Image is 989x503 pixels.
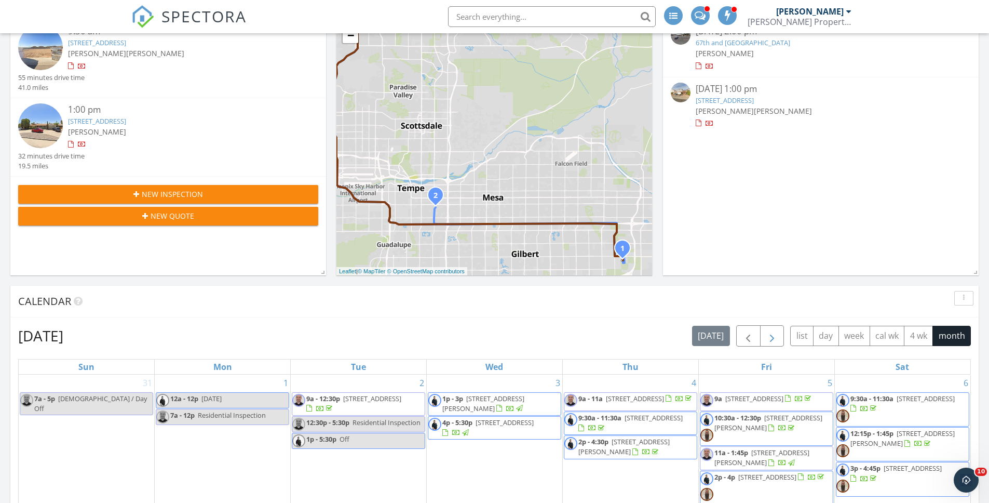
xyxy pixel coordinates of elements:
button: week [838,326,870,346]
button: list [790,326,814,346]
i: 1 [620,245,625,253]
img: jeremy_headshot.jpg [156,394,169,407]
span: 9:30a - 11:30a [850,394,893,403]
div: 32 minutes drive time [18,151,85,161]
a: Go to September 4, 2025 [689,375,698,391]
img: jeremy_headshot.jpg [700,413,713,426]
a: Go to August 31, 2025 [141,375,154,391]
span: 7a - 5p [34,394,55,403]
img: img_2012.jpeg [20,394,33,407]
button: 4 wk [904,326,933,346]
a: 1p - 3p [STREET_ADDRESS][PERSON_NAME] [442,394,524,413]
img: resized_resized_img_1997_1746149607917_1746149609259.jpeg [836,409,849,422]
span: [STREET_ADDRESS] [625,413,683,422]
img: jeremy_headshot.jpg [836,464,849,476]
a: Go to September 1, 2025 [281,375,290,391]
a: 4p - 5:30p [STREET_ADDRESS] [428,416,561,440]
img: resized_resized_img_1997_1746149607917_1746149609259.jpeg [700,429,713,442]
a: © MapTiler [358,268,386,274]
img: jeremy_headshot.jpg [836,394,849,407]
button: [DATE] [692,326,730,346]
a: 1p - 3p [STREET_ADDRESS][PERSON_NAME] [428,392,561,416]
span: [DEMOGRAPHIC_DATA] / Day Off [34,394,147,413]
span: Residential Inspection [353,418,421,427]
button: New Inspection [18,185,318,204]
a: 9a - 12:30p [STREET_ADDRESS] [306,394,401,413]
span: SPECTORA [161,5,247,27]
span: 1p - 3p [442,394,463,403]
span: [STREET_ADDRESS] [884,464,942,473]
a: 9a [STREET_ADDRESS] [700,392,833,411]
span: [STREET_ADDRESS] [738,472,796,482]
span: [STREET_ADDRESS] [476,418,534,427]
a: 9:30a - 11:30a [STREET_ADDRESS] [564,412,697,435]
a: 2p - 4:30p [STREET_ADDRESS][PERSON_NAME] [564,435,697,459]
span: 2p - 4:30p [578,437,608,446]
span: Residential Inspection [198,411,266,420]
div: Patterson Property Inspections [748,17,851,27]
button: month [932,326,971,346]
img: img_2012.jpeg [292,418,305,431]
a: Friday [759,360,774,374]
a: [STREET_ADDRESS] [696,96,754,105]
div: [PERSON_NAME] [776,6,844,17]
img: jeremy_headshot.jpg [428,418,441,431]
a: 4p - 5:30p [STREET_ADDRESS] [442,418,534,437]
span: 12:15p - 1:45p [850,429,893,438]
span: 11a - 1:45p [714,448,748,457]
img: jeremy_headshot.jpg [564,437,577,450]
a: 12:15p - 1:45p [STREET_ADDRESS][PERSON_NAME] [850,429,955,448]
a: SPECTORA [131,14,247,36]
a: Sunday [76,360,97,374]
a: 9:30a - 11:30a [STREET_ADDRESS] [836,392,969,427]
a: Leaflet [339,268,356,274]
a: 2p - 4p [STREET_ADDRESS] [714,472,826,482]
div: 1835 E Palmcroft Dr, Tempe, AZ 85282 [436,195,442,201]
div: 3828 S Bridlewood Lot 197, Mesa, AZ 85212 [622,248,629,254]
a: 1:00 pm [STREET_ADDRESS] [PERSON_NAME] 32 minutes drive time 19.5 miles [18,103,318,171]
span: 4p - 5:30p [442,418,472,427]
div: 19.5 miles [18,161,85,171]
div: 41.0 miles [18,83,85,92]
a: 9a [STREET_ADDRESS] [714,394,813,403]
span: 1p - 5:30p [306,434,336,444]
span: 9a [714,394,722,403]
a: 3p - 4:45p [STREET_ADDRESS] [850,464,942,483]
span: 9a - 12:30p [306,394,340,403]
img: resized_resized_img_1997_1746149607917_1746149609259.jpeg [836,480,849,493]
img: streetview [671,25,690,45]
a: [STREET_ADDRESS] [68,116,126,126]
span: 9:30a - 11:30a [578,413,621,422]
img: streetview [18,103,63,148]
img: img_2012.jpeg [292,394,305,407]
button: Next month [760,325,784,347]
a: Thursday [620,360,641,374]
span: Calendar [18,294,71,308]
a: 12:15p - 1:45p [STREET_ADDRESS][PERSON_NAME] [836,427,969,461]
input: Search everything... [448,6,656,27]
img: jeremy_headshot.jpg [836,429,849,442]
img: img_2012.jpeg [564,394,577,407]
span: [PERSON_NAME] [696,48,754,58]
a: 3p - 4:45p [STREET_ADDRESS] [836,462,969,496]
img: jeremy_headshot.jpg [564,413,577,426]
h2: [DATE] [18,325,63,346]
img: jeremy_headshot.jpg [428,394,441,407]
span: [PERSON_NAME] [68,127,126,137]
a: Tuesday [349,360,368,374]
a: Monday [211,360,234,374]
img: img_2012.jpeg [156,411,169,423]
span: [STREET_ADDRESS][PERSON_NAME] [578,437,670,456]
span: [PERSON_NAME] [696,106,754,116]
i: 2 [433,192,438,200]
span: New Inspection [142,189,203,200]
span: [PERSON_NAME] [754,106,812,116]
img: resized_resized_img_1997_1746149607917_1746149609259.jpeg [836,444,849,457]
span: [STREET_ADDRESS] [725,394,783,403]
span: 3p - 4:45p [850,464,880,473]
a: 9a - 11a [STREET_ADDRESS] [578,394,694,403]
span: [STREET_ADDRESS][PERSON_NAME] [714,448,809,467]
img: jeremy_headshot.jpg [700,472,713,485]
img: img_2012.jpeg [700,394,713,407]
span: 10 [975,468,987,476]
